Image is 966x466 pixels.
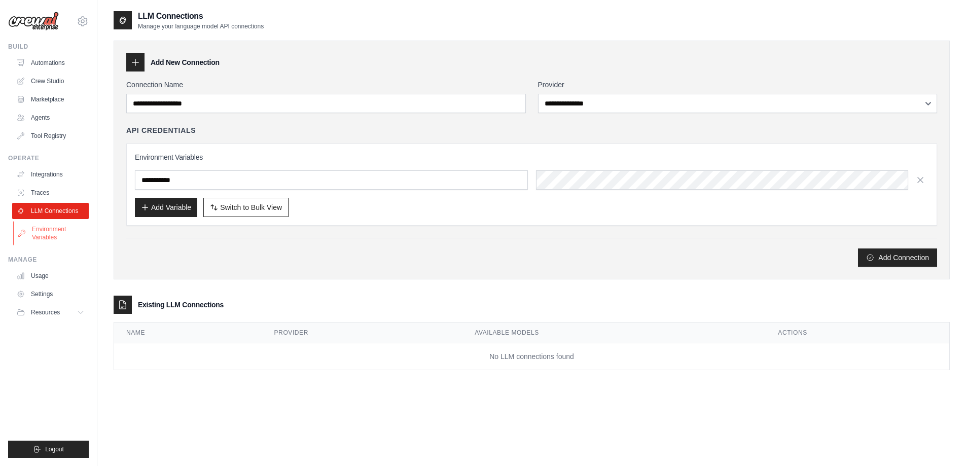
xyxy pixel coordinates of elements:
label: Provider [538,80,938,90]
th: Provider [262,322,463,343]
a: LLM Connections [12,203,89,219]
button: Add Variable [135,198,197,217]
span: Logout [45,445,64,453]
a: Usage [12,268,89,284]
img: Logo [8,12,59,31]
th: Available Models [462,322,766,343]
span: Resources [31,308,60,316]
th: Name [114,322,262,343]
div: Manage [8,256,89,264]
h4: API Credentials [126,125,196,135]
button: Logout [8,441,89,458]
h2: LLM Connections [138,10,264,22]
a: Integrations [12,166,89,183]
h3: Existing LLM Connections [138,300,224,310]
td: No LLM connections found [114,343,949,370]
a: Traces [12,185,89,201]
h3: Add New Connection [151,57,220,67]
button: Switch to Bulk View [203,198,289,217]
a: Crew Studio [12,73,89,89]
a: Automations [12,55,89,71]
button: Resources [12,304,89,320]
h3: Environment Variables [135,152,928,162]
div: Build [8,43,89,51]
div: Operate [8,154,89,162]
a: Tool Registry [12,128,89,144]
p: Manage your language model API connections [138,22,264,30]
th: Actions [766,322,949,343]
a: Settings [12,286,89,302]
button: Add Connection [858,248,937,267]
a: Environment Variables [13,221,90,245]
a: Marketplace [12,91,89,107]
a: Agents [12,110,89,126]
label: Connection Name [126,80,526,90]
span: Switch to Bulk View [220,202,282,212]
